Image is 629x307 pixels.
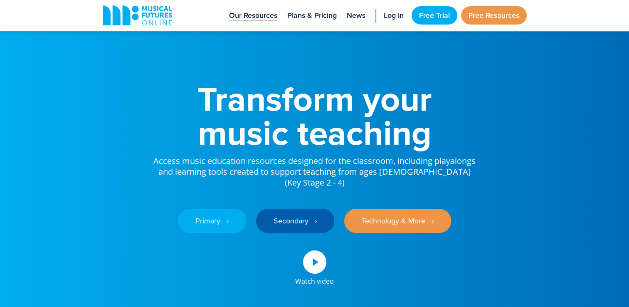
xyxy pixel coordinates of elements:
[153,150,477,188] p: Access music education resources designed for the classroom, including playalongs and learning to...
[344,209,451,233] a: Technology & More ‎‏‏‎ ‎ ›
[256,209,334,233] a: Secondary ‎‏‏‎ ‎ ›
[347,10,365,21] span: News
[384,10,404,21] span: Log in
[153,82,477,150] h1: Transform your music teaching
[287,10,337,21] span: Plans & Pricing
[412,6,457,25] a: Free Trial
[178,209,246,233] a: Primary ‎‏‏‎ ‎ ›
[229,10,277,21] span: Our Resources
[461,6,527,25] a: Free Resources
[295,274,334,285] div: Watch video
